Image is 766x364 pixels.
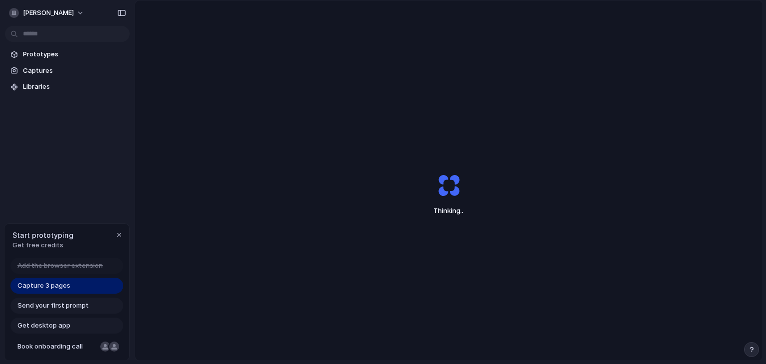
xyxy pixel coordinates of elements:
span: Capture 3 pages [17,281,70,291]
div: Nicole Kubica [99,341,111,353]
a: Prototypes [5,47,130,62]
span: Get free credits [12,240,73,250]
a: Libraries [5,79,130,94]
span: .. [460,206,463,214]
a: Captures [5,63,130,78]
span: Get desktop app [17,321,70,331]
button: [PERSON_NAME] [5,5,89,21]
span: Captures [23,66,126,76]
span: Libraries [23,82,126,92]
span: Add the browser extension [17,261,103,271]
span: Prototypes [23,49,126,59]
span: Start prototyping [12,230,73,240]
span: Send your first prompt [17,301,89,311]
span: Thinking [414,206,483,216]
a: Get desktop app [10,318,123,334]
span: Book onboarding call [17,342,96,352]
div: Christian Iacullo [108,341,120,353]
span: [PERSON_NAME] [23,8,74,18]
a: Book onboarding call [10,339,123,355]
